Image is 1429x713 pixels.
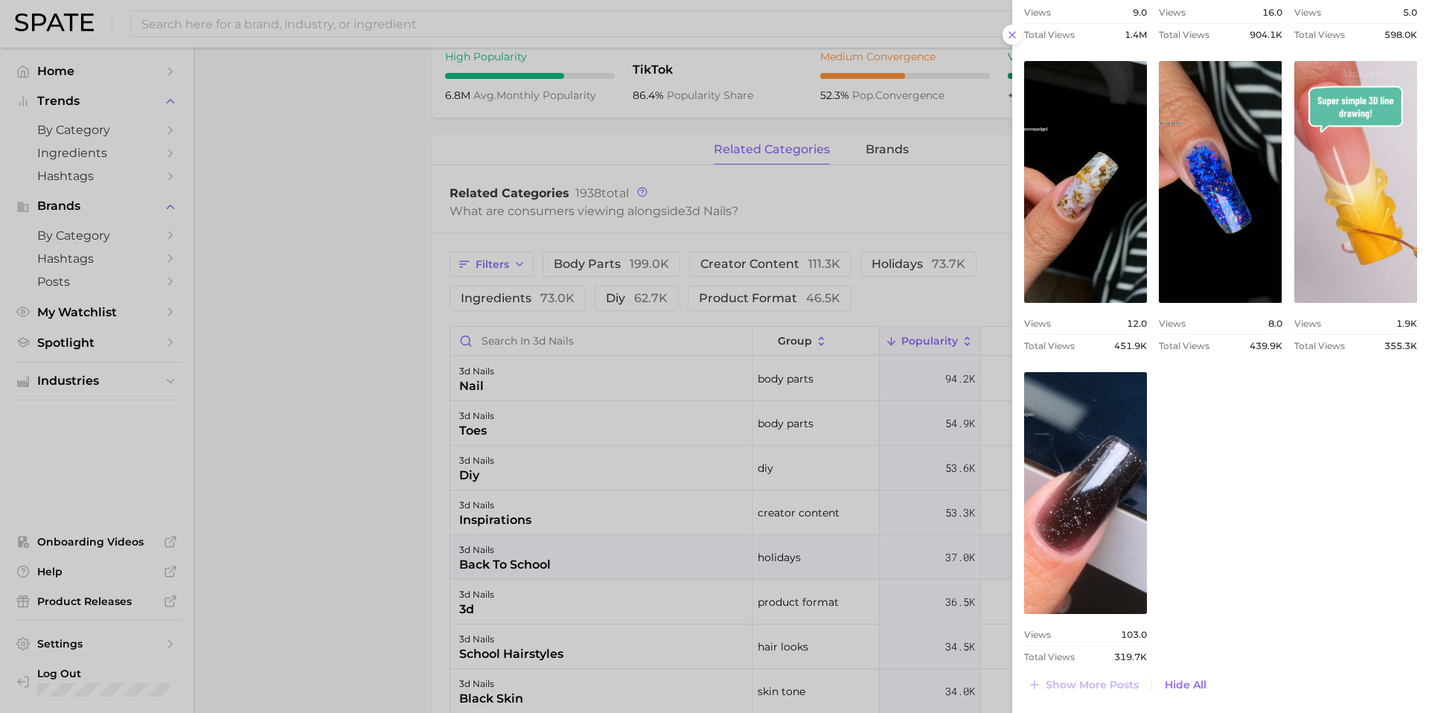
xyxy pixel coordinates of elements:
[1024,318,1051,329] span: Views
[1159,340,1209,351] span: Total Views
[1121,629,1147,640] span: 103.0
[1384,29,1417,40] span: 598.0k
[1384,340,1417,351] span: 355.3k
[1250,29,1282,40] span: 904.1k
[1133,7,1147,18] span: 9.0
[1161,675,1210,695] button: Hide All
[1294,340,1345,351] span: Total Views
[1125,29,1147,40] span: 1.4m
[1159,29,1209,40] span: Total Views
[1114,651,1147,662] span: 319.7k
[1262,7,1282,18] span: 16.0
[1024,7,1051,18] span: Views
[1396,318,1417,329] span: 1.9k
[1024,340,1075,351] span: Total Views
[1024,674,1142,695] button: Show more posts
[1159,318,1186,329] span: Views
[1046,679,1139,691] span: Show more posts
[1024,29,1075,40] span: Total Views
[1159,7,1186,18] span: Views
[1250,340,1282,351] span: 439.9k
[1294,29,1345,40] span: Total Views
[1268,318,1282,329] span: 8.0
[1024,651,1075,662] span: Total Views
[1294,7,1321,18] span: Views
[1024,629,1051,640] span: Views
[1165,679,1206,691] span: Hide All
[1294,318,1321,329] span: Views
[1114,340,1147,351] span: 451.9k
[1403,7,1417,18] span: 5.0
[1127,318,1147,329] span: 12.0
